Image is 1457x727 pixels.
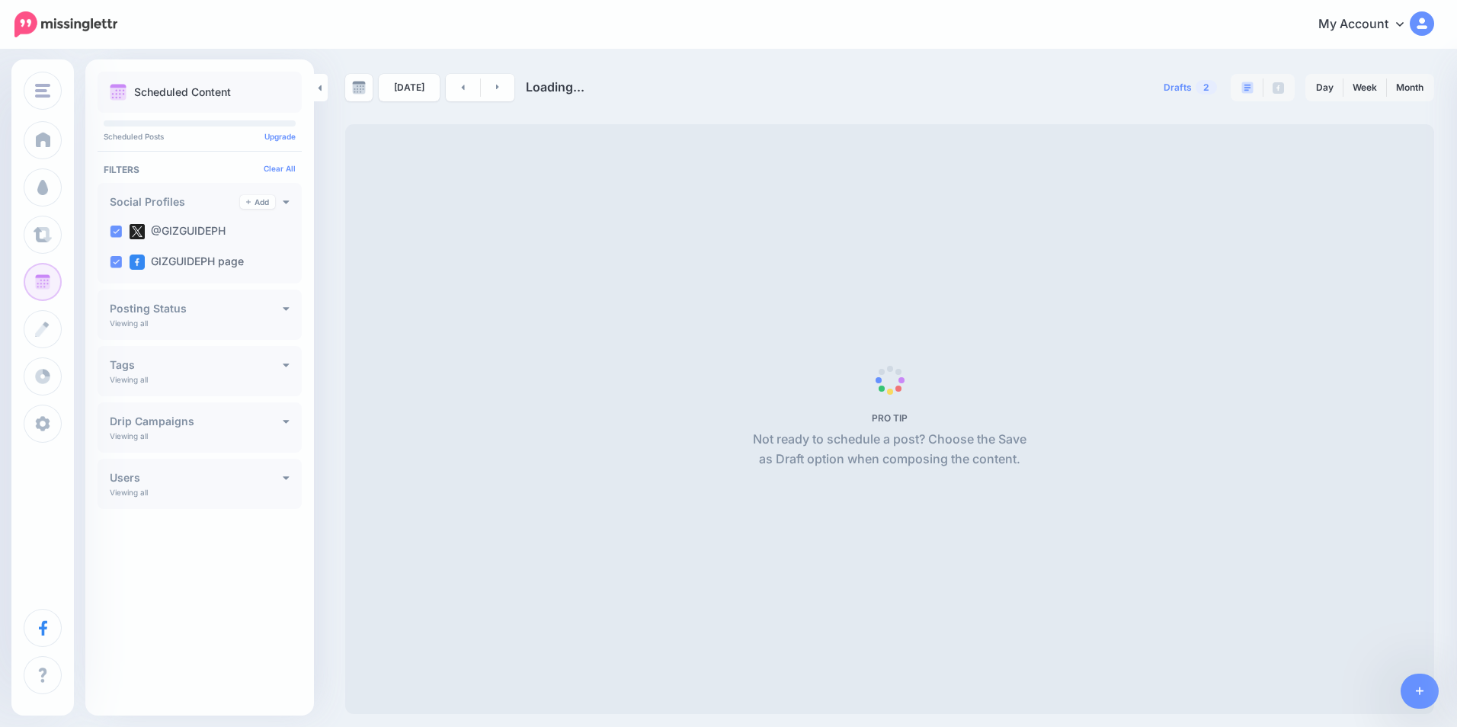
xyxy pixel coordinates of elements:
p: Viewing all [110,319,148,328]
h4: Users [110,472,283,483]
img: facebook-square.png [130,255,145,270]
p: Scheduled Posts [104,133,296,140]
p: Scheduled Content [134,87,231,98]
a: [DATE] [379,74,440,101]
a: Add [240,195,275,209]
img: Missinglettr [14,11,117,37]
img: paragraph-boxed.png [1241,82,1254,94]
span: Loading... [526,79,584,94]
h5: PRO TIP [747,412,1033,424]
h4: Filters [104,164,296,175]
a: Drafts2 [1154,74,1226,101]
span: Drafts [1164,83,1192,92]
img: calendar-grey-darker.png [352,81,366,94]
p: Not ready to schedule a post? Choose the Save as Draft option when composing the content. [747,430,1033,469]
p: Viewing all [110,431,148,440]
a: Week [1343,75,1386,100]
label: @GIZGUIDEPH [130,224,226,239]
a: Clear All [264,164,296,173]
img: facebook-grey-square.png [1273,82,1284,94]
a: Month [1387,75,1433,100]
h4: Social Profiles [110,197,240,207]
p: Viewing all [110,488,148,497]
h4: Tags [110,360,283,370]
a: Upgrade [264,132,296,141]
p: Viewing all [110,375,148,384]
h4: Posting Status [110,303,283,314]
a: My Account [1303,6,1434,43]
img: twitter-square.png [130,224,145,239]
span: 2 [1196,80,1217,94]
label: GIZGUIDEPH page [130,255,244,270]
img: calendar.png [110,84,126,101]
img: menu.png [35,84,50,98]
h4: Drip Campaigns [110,416,283,427]
a: Day [1307,75,1343,100]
